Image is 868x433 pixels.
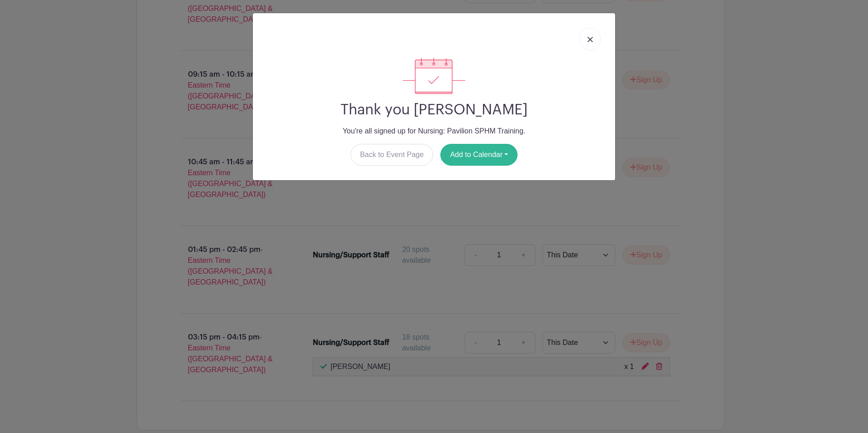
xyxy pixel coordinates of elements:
[440,144,518,166] button: Add to Calendar
[260,101,608,118] h2: Thank you [PERSON_NAME]
[403,58,465,94] img: signup_complete-c468d5dda3e2740ee63a24cb0ba0d3ce5d8a4ecd24259e683200fb1569d990c8.svg
[260,126,608,137] p: You're all signed up for Nursing: Pavilion SPHM Training.
[350,144,434,166] a: Back to Event Page
[587,37,593,42] img: close_button-5f87c8562297e5c2d7936805f587ecaba9071eb48480494691a3f1689db116b3.svg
